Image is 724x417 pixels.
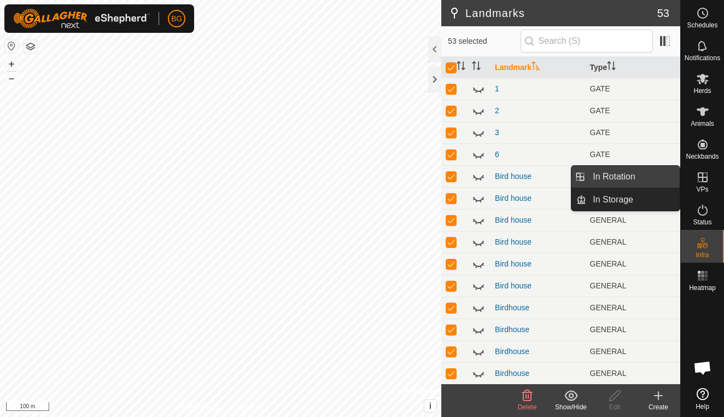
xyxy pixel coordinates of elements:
button: Reset Map [5,39,18,53]
span: Heatmap [689,285,716,291]
a: 2 [495,106,499,115]
img: Gallagher Logo [13,9,150,28]
span: Schedules [687,22,717,28]
div: Create [637,402,680,412]
a: Bird house [495,216,532,224]
span: GENERAL [590,259,627,268]
span: GENERAL [590,303,627,312]
a: Birdhouse [495,347,529,356]
a: Birdhouse [495,325,529,334]
span: Animals [691,120,714,127]
a: In Rotation [586,166,680,188]
a: Bird house [495,172,532,181]
span: 53 selected [448,36,521,47]
span: Infra [696,252,709,258]
span: GATE [590,150,610,159]
span: GENERAL [590,369,627,378]
span: Status [693,219,711,225]
button: i [424,400,436,412]
th: Landmark [491,57,585,78]
span: Neckbands [686,153,719,160]
a: 6 [495,150,499,159]
span: GATE [590,106,610,115]
span: GENERAL [590,347,627,356]
a: Bird house [495,281,532,290]
h2: Landmarks [448,7,657,20]
a: Open chat [686,351,719,384]
p-sorticon: Activate to sort [532,63,540,72]
span: GENERAL [590,238,627,246]
li: In Rotation [571,166,680,188]
a: In Storage [586,189,680,211]
button: – [5,72,18,85]
span: GATE [590,84,610,93]
span: 53 [657,5,669,21]
span: Herds [693,88,711,94]
p-sorticon: Activate to sort [607,63,616,72]
span: In Storage [593,193,633,206]
span: GATE [590,128,610,137]
a: Contact Us [231,403,264,413]
a: Bird house [495,194,532,202]
span: BG [171,13,182,25]
span: GENERAL [590,281,627,290]
a: 1 [495,84,499,93]
span: VPs [696,186,708,193]
span: Delete [518,403,537,411]
th: Type [586,57,680,78]
a: Privacy Policy [178,403,219,413]
input: Search (S) [521,30,653,53]
button: + [5,57,18,71]
a: Bird house [495,238,532,246]
a: 3 [495,128,499,137]
a: Birdhouse [495,303,529,312]
span: Help [696,403,709,410]
p-sorticon: Activate to sort [457,63,465,72]
a: Bird house [495,259,532,268]
p-sorticon: Activate to sort [472,63,481,72]
span: In Rotation [593,170,635,183]
span: Notifications [685,55,720,61]
li: In Storage [571,189,680,211]
a: Birdhouse [495,369,529,378]
span: GENERAL [590,325,627,334]
button: Map Layers [24,40,37,53]
div: Show/Hide [549,402,593,412]
a: Help [681,384,724,414]
span: i [429,401,431,410]
span: GENERAL [590,216,627,224]
div: Edit [593,402,637,412]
